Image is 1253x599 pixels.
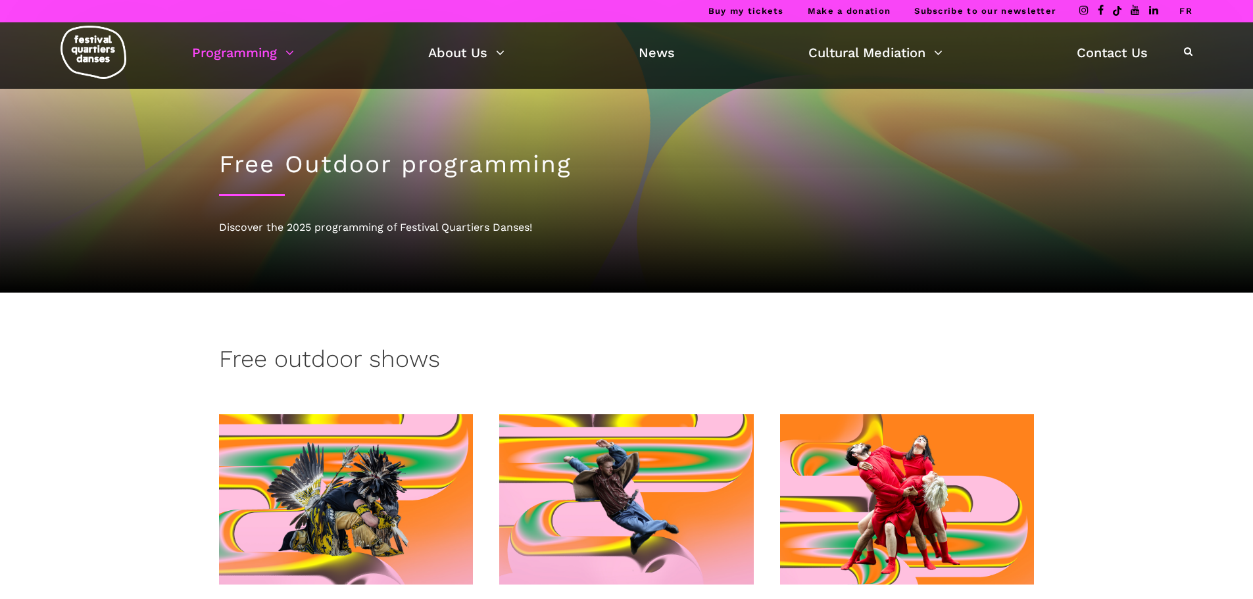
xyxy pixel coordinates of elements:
[428,41,504,64] a: About Us
[914,6,1056,16] a: Subscribe to our newsletter
[61,26,126,79] img: logo-fqd-med
[219,150,1035,179] h1: Free Outdoor programming
[192,41,294,64] a: Programming
[639,41,675,64] a: News
[708,6,784,16] a: Buy my tickets
[808,41,943,64] a: Cultural Mediation
[219,219,1035,236] div: Discover the 2025 programming of Festival Quartiers Danses!
[219,345,440,378] h3: Free outdoor shows
[808,6,891,16] a: Make a donation
[1179,6,1192,16] a: FR
[1077,41,1148,64] a: Contact Us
